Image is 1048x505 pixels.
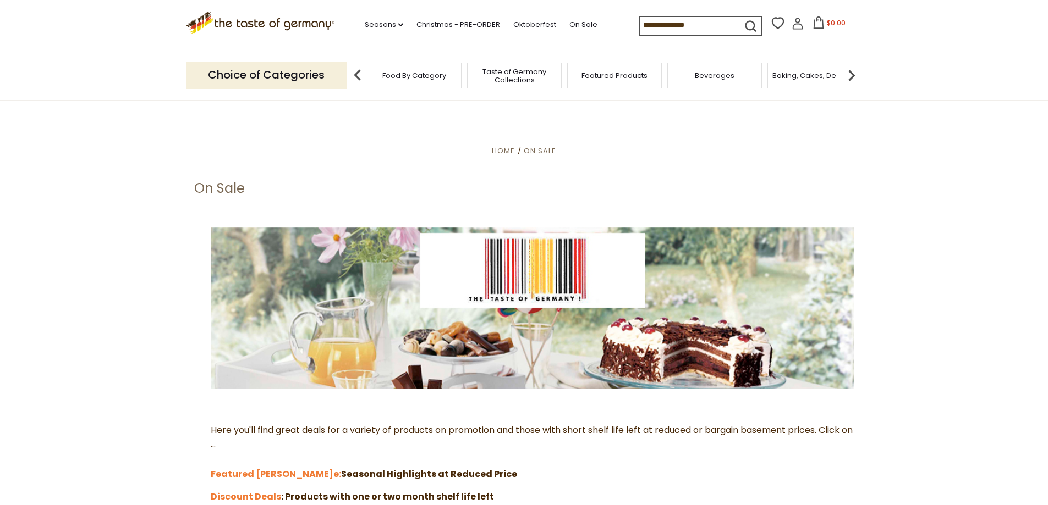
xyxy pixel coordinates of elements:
[281,490,494,503] strong: : Products with one or two month shelf life left
[569,19,597,31] a: On Sale
[211,227,854,389] img: the-taste-of-germany-barcode-3.jpg
[416,19,500,31] a: Christmas - PRE-ORDER
[211,468,333,480] a: Featured [PERSON_NAME]
[382,71,446,80] a: Food By Category
[841,64,863,86] img: next arrow
[470,68,558,84] a: Taste of Germany Collections
[581,71,648,80] a: Featured Products
[333,468,341,480] a: e:
[524,146,556,156] a: On Sale
[806,16,853,33] button: $0.00
[365,19,403,31] a: Seasons
[211,490,281,503] a: Discount Deals
[513,19,556,31] a: Oktoberfest
[347,64,369,86] img: previous arrow
[333,468,517,480] strong: Seasonal Highlights at Reduced Price
[186,62,347,88] p: Choice of Categories
[772,71,858,80] a: Baking, Cakes, Desserts
[827,18,846,27] span: $0.00
[194,180,245,197] h1: On Sale
[211,424,853,480] span: Here you'll find great deals for a variety of products on promotion and those with short shelf li...
[492,146,515,156] a: Home
[695,71,734,80] a: Beverages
